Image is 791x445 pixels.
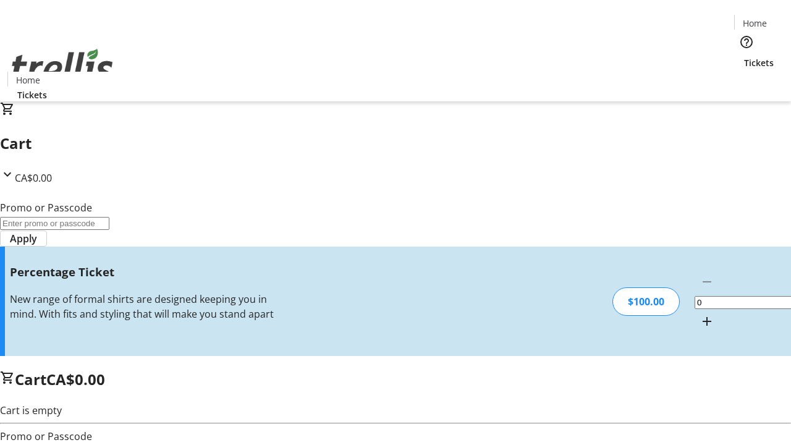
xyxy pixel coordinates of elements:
img: Orient E2E Organization HrWo1i01yf's Logo [7,35,117,97]
button: Increment by one [695,309,719,334]
a: Home [8,74,48,87]
a: Tickets [734,56,784,69]
span: Apply [10,231,37,246]
span: Home [16,74,40,87]
span: CA$0.00 [15,171,52,185]
a: Tickets [7,88,57,101]
a: Home [735,17,774,30]
div: New range of formal shirts are designed keeping you in mind. With fits and styling that will make... [10,292,280,321]
button: Help [734,30,759,54]
span: Tickets [744,56,774,69]
span: Tickets [17,88,47,101]
button: Cart [734,69,759,94]
div: $100.00 [612,287,680,316]
span: Home [743,17,767,30]
span: CA$0.00 [46,369,105,389]
h3: Percentage Ticket [10,263,280,281]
